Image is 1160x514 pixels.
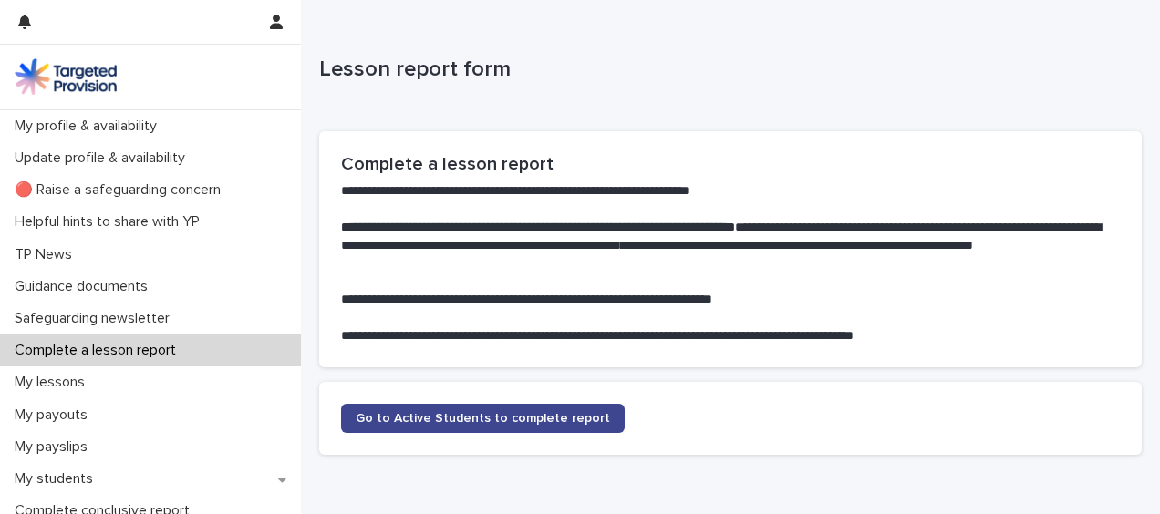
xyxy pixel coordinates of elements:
p: My lessons [7,374,99,391]
p: My students [7,470,108,488]
h2: Complete a lesson report [341,153,1120,175]
p: Guidance documents [7,278,162,295]
p: My profile & availability [7,118,171,135]
p: Helpful hints to share with YP [7,213,214,231]
p: Complete a lesson report [7,342,191,359]
p: Lesson report form [319,57,1134,83]
p: My payslips [7,438,102,456]
p: My payouts [7,406,102,424]
p: Safeguarding newsletter [7,310,184,327]
span: Go to Active Students to complete report [356,412,610,425]
p: TP News [7,246,87,263]
img: M5nRWzHhSzIhMunXDL62 [15,58,117,95]
p: 🔴 Raise a safeguarding concern [7,181,235,199]
a: Go to Active Students to complete report [341,404,625,433]
p: Update profile & availability [7,149,200,167]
